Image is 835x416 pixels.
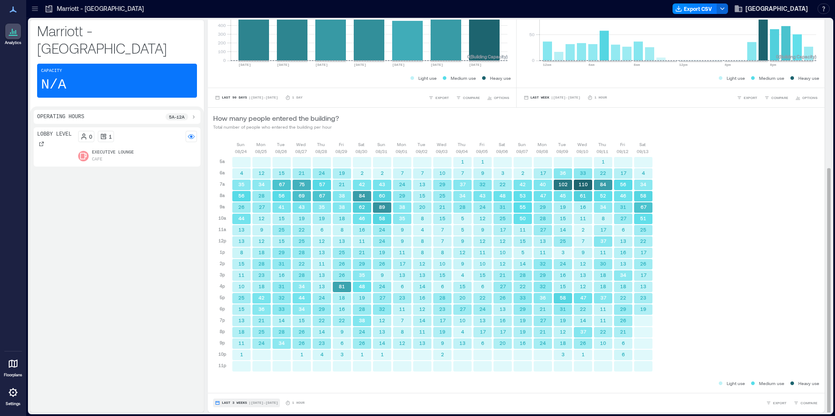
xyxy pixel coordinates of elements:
[339,141,344,148] p: Fri
[238,204,245,210] text: 26
[476,148,488,155] p: 09/05
[499,141,505,148] p: Sat
[220,181,225,188] p: 7a
[259,181,265,187] text: 34
[376,148,387,155] p: 08/31
[460,181,466,187] text: 37
[259,238,265,244] text: 12
[354,63,366,67] text: [DATE]
[379,215,385,221] text: 58
[218,23,226,28] tspan: 400
[620,238,626,244] text: 13
[319,249,325,255] text: 13
[2,21,24,48] a: Analytics
[577,141,587,148] p: Wed
[213,123,339,130] p: Total number of people who entered the building per hour
[379,249,385,255] text: 19
[220,169,225,176] p: 6a
[279,181,285,187] text: 67
[379,193,385,198] text: 60
[240,170,243,176] text: 4
[520,215,526,221] text: 50
[520,227,526,232] text: 11
[500,181,506,187] text: 22
[339,170,345,176] text: 19
[419,193,425,198] text: 15
[439,204,445,210] text: 21
[597,148,608,155] p: 09/11
[92,149,134,156] p: Executive Lounge
[41,76,66,94] p: N/A
[620,204,626,210] text: 31
[377,141,385,148] p: Sun
[359,215,365,221] text: 46
[399,181,405,187] text: 24
[579,181,588,187] text: 110
[335,148,347,155] p: 08/29
[459,193,466,198] text: 34
[359,227,365,232] text: 16
[458,141,466,148] p: Thu
[469,63,482,67] text: [DATE]
[436,148,448,155] p: 09/03
[57,4,144,13] p: Marriott - [GEOGRAPHIC_DATA]
[319,181,325,187] text: 57
[109,133,112,140] p: 1
[339,238,345,244] text: 13
[480,249,486,255] text: 11
[416,148,428,155] p: 09/02
[794,93,819,102] button: OPTIONS
[358,141,364,148] p: Sat
[279,261,285,266] text: 31
[299,170,305,176] text: 21
[480,204,486,210] text: 24
[461,215,464,221] text: 5
[622,227,625,232] text: 6
[580,204,586,210] text: 16
[299,181,305,187] text: 75
[259,204,265,210] text: 27
[582,227,585,232] text: 2
[240,249,243,255] text: 8
[238,238,245,244] text: 13
[397,141,406,148] p: Mon
[461,227,464,232] text: 5
[520,238,526,244] text: 15
[315,148,327,155] p: 08/28
[600,170,606,176] text: 22
[540,227,546,232] text: 27
[735,93,759,102] button: EXPORT
[218,31,226,37] tspan: 300
[773,400,787,406] span: EXPORT
[431,63,443,67] text: [DATE]
[600,181,606,187] text: 84
[640,227,646,232] text: 25
[319,204,325,210] text: 35
[89,133,92,140] p: 0
[520,193,526,198] text: 53
[355,148,367,155] p: 08/30
[620,193,626,198] text: 46
[361,170,364,176] text: 2
[559,181,568,187] text: 102
[763,93,790,102] button: COMPARE
[238,261,245,266] text: 15
[641,249,647,255] text: 17
[421,238,424,244] text: 8
[339,215,345,221] text: 18
[399,249,405,255] text: 11
[259,170,265,176] text: 12
[461,159,464,164] text: 1
[637,148,649,155] p: 09/13
[562,249,565,255] text: 3
[540,170,546,176] text: 17
[744,95,757,100] span: EXPORT
[238,215,245,221] text: 44
[319,238,325,244] text: 12
[223,58,226,63] tspan: 0
[496,148,508,155] p: 09/06
[279,193,285,198] text: 56
[341,227,344,232] text: 8
[399,215,405,221] text: 35
[359,238,365,244] text: 11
